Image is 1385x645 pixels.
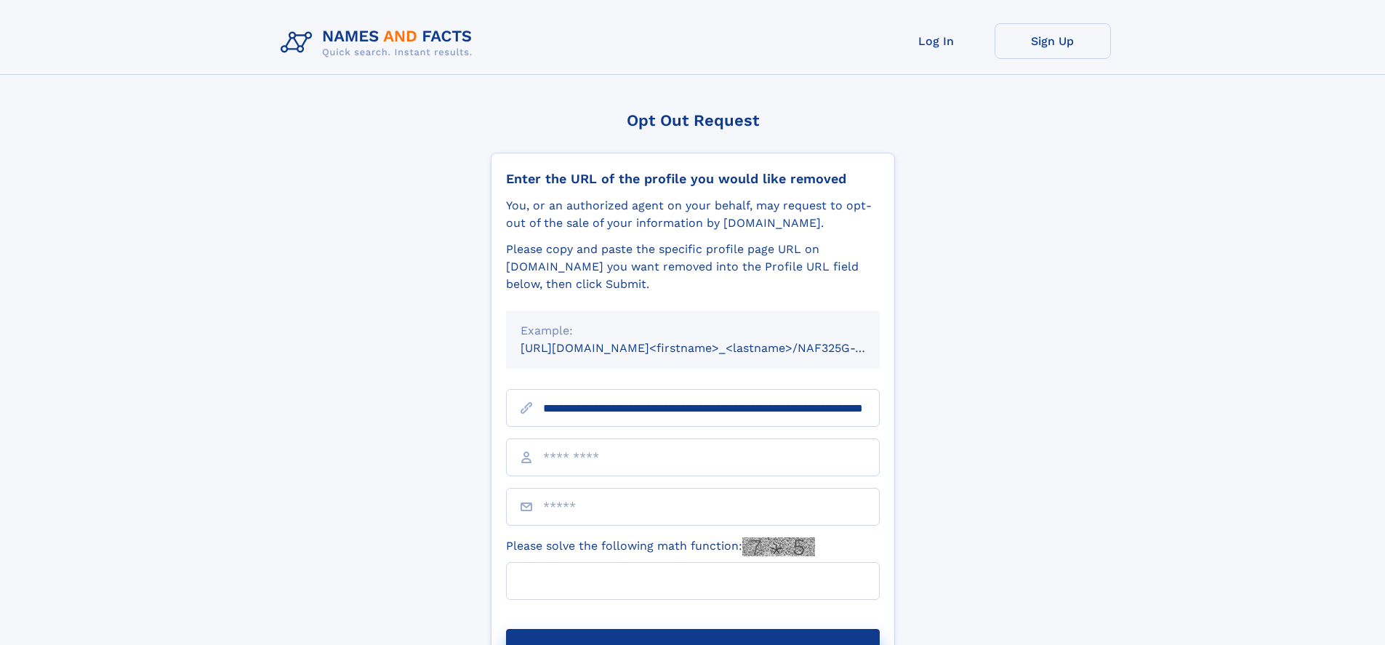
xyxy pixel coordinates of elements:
[878,23,995,59] a: Log In
[521,322,865,340] div: Example:
[491,111,895,129] div: Opt Out Request
[275,23,484,63] img: Logo Names and Facts
[506,171,880,187] div: Enter the URL of the profile you would like removed
[506,197,880,232] div: You, or an authorized agent on your behalf, may request to opt-out of the sale of your informatio...
[995,23,1111,59] a: Sign Up
[506,241,880,293] div: Please copy and paste the specific profile page URL on [DOMAIN_NAME] you want removed into the Pr...
[521,341,907,355] small: [URL][DOMAIN_NAME]<firstname>_<lastname>/NAF325G-xxxxxxxx
[506,537,815,556] label: Please solve the following math function:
